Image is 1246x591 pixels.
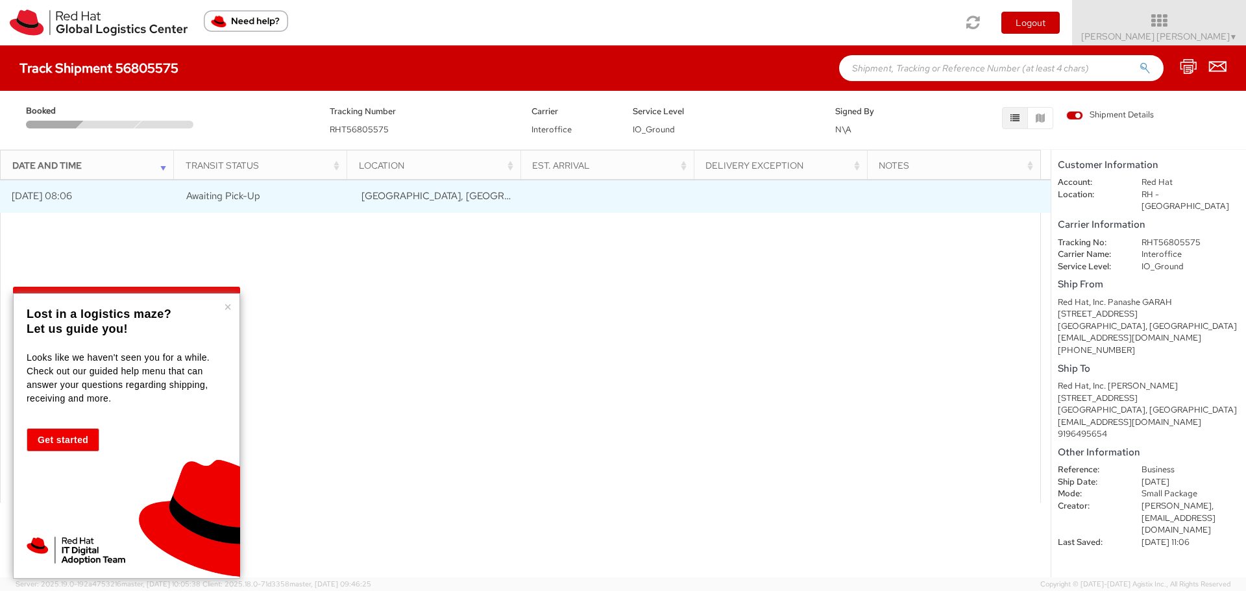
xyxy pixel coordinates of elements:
[1081,30,1238,42] span: [PERSON_NAME] [PERSON_NAME]
[1058,308,1240,320] div: [STREET_ADDRESS]
[1058,296,1240,309] div: Red Hat, Inc. Panashe GARAH
[835,107,917,116] h5: Signed By
[1058,344,1240,357] div: [PHONE_NUMBER]
[1058,428,1240,440] div: 9196495654
[1058,363,1240,374] h5: Ship To
[27,322,128,335] strong: Let us guide you!
[1048,248,1132,261] dt: Carrier Name:
[19,61,178,75] h4: Track Shipment 56805575
[186,159,343,172] div: Transit Status
[1058,416,1240,429] div: [EMAIL_ADDRESS][DOMAIN_NAME]
[633,124,675,135] span: IO_Ground
[1048,261,1132,273] dt: Service Level:
[532,159,690,172] div: Est. Arrival
[1048,464,1132,476] dt: Reference:
[121,579,201,588] span: master, [DATE] 10:05:38
[16,579,201,588] span: Server: 2025.19.0-192a4753216
[27,351,223,405] p: Looks like we haven't seen you for a while. Check out our guided help menu that can answer your q...
[1048,537,1132,549] dt: Last Saved:
[531,124,572,135] span: Interoffice
[1048,500,1132,513] dt: Creator:
[633,107,816,116] h5: Service Level
[705,159,863,172] div: Delivery Exception
[1058,279,1240,290] h5: Ship From
[839,55,1164,81] input: Shipment, Tracking or Reference Number (at least 4 chars)
[330,107,513,116] h5: Tracking Number
[1066,109,1154,123] label: Shipment Details
[361,189,670,202] span: RALEIGH, NC, US
[289,579,371,588] span: master, [DATE] 09:46:25
[204,10,288,32] button: Need help?
[1048,476,1132,488] dt: Ship Date:
[1040,579,1230,590] span: Copyright © [DATE]-[DATE] Agistix Inc., All Rights Reserved
[224,300,232,313] button: Close
[1230,32,1238,42] span: ▼
[12,159,170,172] div: Date and Time
[27,308,171,320] strong: Lost in a logistics maze?
[202,579,371,588] span: Client: 2025.18.0-71d3358
[10,10,188,36] img: rh-logistics-00dfa346123c4ec078e1.svg
[1058,404,1240,416] div: [GEOGRAPHIC_DATA], [GEOGRAPHIC_DATA]
[879,159,1036,172] div: Notes
[1048,488,1132,500] dt: Mode:
[330,124,389,135] span: RHT56805575
[1048,189,1132,201] dt: Location:
[1048,176,1132,189] dt: Account:
[1058,380,1240,392] div: Red Hat, Inc. [PERSON_NAME]
[186,189,260,202] span: Awaiting Pick-Up
[1058,447,1240,458] h5: Other Information
[1058,392,1240,405] div: [STREET_ADDRESS]
[1142,500,1214,511] span: [PERSON_NAME],
[1066,109,1154,121] span: Shipment Details
[359,159,517,172] div: Location
[1058,320,1240,333] div: [GEOGRAPHIC_DATA], [GEOGRAPHIC_DATA]
[1048,237,1132,249] dt: Tracking No:
[27,428,99,452] button: Get started
[1058,160,1240,171] h5: Customer Information
[26,105,82,117] span: Booked
[1058,219,1240,230] h5: Carrier Information
[835,124,851,135] span: N\A
[1001,12,1060,34] button: Logout
[531,107,613,116] h5: Carrier
[1058,332,1240,344] div: [EMAIL_ADDRESS][DOMAIN_NAME]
